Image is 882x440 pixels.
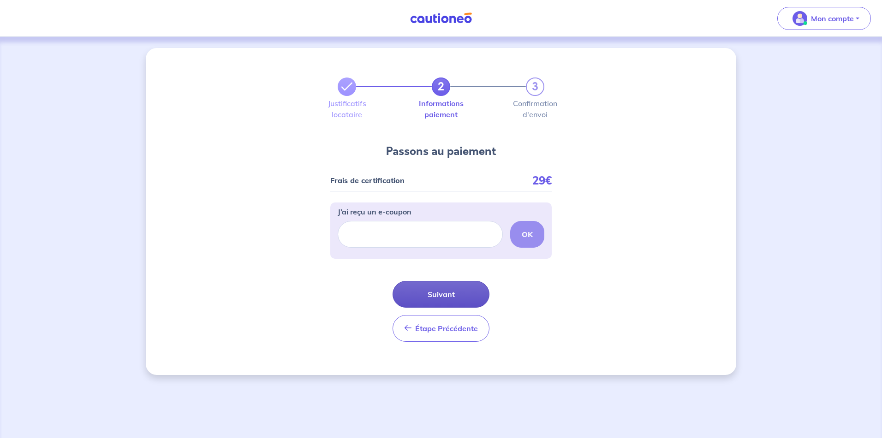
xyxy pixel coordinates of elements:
p: J’ai reçu un e-coupon [338,206,411,217]
a: 2 [432,77,450,96]
p: 29€ [532,177,552,184]
img: Cautioneo [406,12,476,24]
span: Étape Précédente [415,324,478,333]
button: Étape Précédente [393,315,489,342]
label: Confirmation d'envoi [526,100,544,118]
h4: Passons au paiement [386,144,496,159]
label: Informations paiement [432,100,450,118]
button: illu_account_valid_menu.svgMon compte [777,7,871,30]
p: Mon compte [811,13,854,24]
img: illu_account_valid_menu.svg [793,11,807,26]
p: Frais de certification [330,177,405,184]
button: Suivant [393,281,489,308]
label: Justificatifs locataire [338,100,356,118]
